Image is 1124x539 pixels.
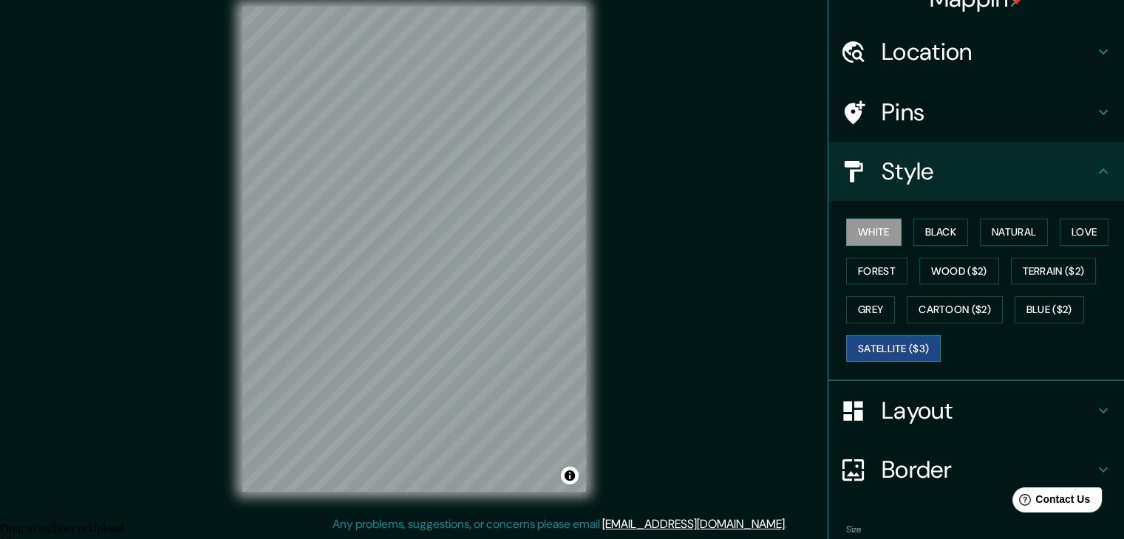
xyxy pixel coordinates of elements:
button: Cartoon ($2) [907,296,1003,323]
h4: Layout [882,396,1094,425]
button: Satellite ($3) [846,335,941,363]
a: [EMAIL_ADDRESS][DOMAIN_NAME] [602,516,785,532]
iframe: Help widget launcher [992,481,1108,523]
button: Toggle attribution [561,467,579,484]
h4: Pins [882,97,1094,127]
button: Blue ($2) [1015,296,1084,323]
div: Pins [828,83,1124,142]
h4: Style [882,157,1094,186]
span: Upload [89,522,123,535]
button: Forest [846,258,907,285]
div: . [787,515,789,533]
div: Border [828,440,1124,499]
button: Wood ($2) [919,258,999,285]
div: Style [828,142,1124,201]
h4: Border [882,455,1094,484]
button: Black [913,219,969,246]
button: White [846,219,902,246]
button: Terrain ($2) [1011,258,1097,285]
canvas: Map [242,7,586,492]
button: Love [1060,219,1108,246]
h4: Location [882,37,1094,66]
div: Location [828,22,1124,81]
label: Size [846,523,862,536]
div: . [789,515,792,533]
button: Natural [980,219,1048,246]
p: Any problems, suggestions, or concerns please email . [333,515,787,533]
button: Grey [846,296,895,323]
div: Layout [828,381,1124,440]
